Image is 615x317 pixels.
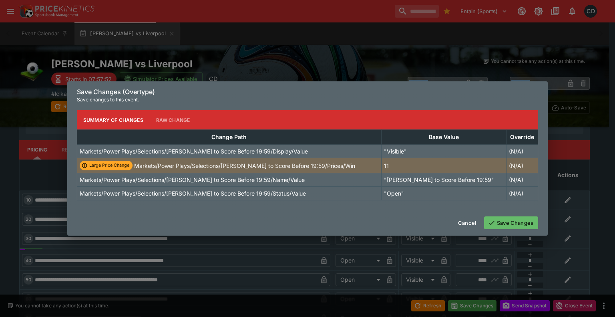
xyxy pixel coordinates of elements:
p: Markets/Power Plays/Selections/[PERSON_NAME] to Score Before 19:59/Display/Value [80,147,308,155]
p: Markets/Power Plays/Selections/[PERSON_NAME] to Score Before 19:59/Prices/Win [134,162,355,170]
p: Save changes to this event. [77,96,538,104]
td: (N/A) [506,173,538,187]
button: Save Changes [484,216,538,229]
td: 11 [381,158,506,173]
span: Large Price Change [86,162,133,169]
td: (N/A) [506,158,538,173]
p: Markets/Power Plays/Selections/[PERSON_NAME] to Score Before 19:59/Status/Value [80,189,306,198]
th: Base Value [381,130,506,145]
td: "Visible" [381,145,506,158]
td: "[PERSON_NAME] to Score Before 19:59" [381,173,506,187]
td: "Open" [381,187,506,200]
h6: Save Changes (Overtype) [77,88,538,96]
button: Cancel [453,216,481,229]
button: Summary of Changes [77,110,150,129]
th: Change Path [77,130,382,145]
button: Raw Change [150,110,197,129]
td: (N/A) [506,187,538,200]
th: Override [506,130,538,145]
p: Markets/Power Plays/Selections/[PERSON_NAME] to Score Before 19:59/Name/Value [80,176,305,184]
td: (N/A) [506,145,538,158]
